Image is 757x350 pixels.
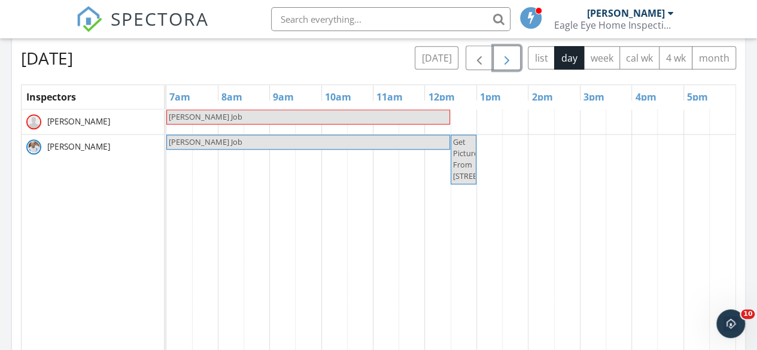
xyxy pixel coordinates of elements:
[580,87,607,106] a: 3pm
[270,87,297,106] a: 9am
[26,139,41,154] img: oscar_image.png
[554,46,584,69] button: day
[493,45,521,70] button: Next day
[587,7,665,19] div: [PERSON_NAME]
[76,16,209,41] a: SPECTORA
[684,87,711,106] a: 5pm
[632,87,659,106] a: 4pm
[528,46,555,69] button: list
[218,87,245,106] a: 8am
[322,87,354,106] a: 10am
[169,111,242,122] span: [PERSON_NAME] Job
[45,115,113,127] span: [PERSON_NAME]
[466,45,494,70] button: Previous day
[619,46,660,69] button: cal wk
[166,87,193,106] a: 7am
[716,309,745,338] iframe: Intercom live chat
[415,46,458,69] button: [DATE]
[528,87,555,106] a: 2pm
[26,114,41,129] img: default-user-f0147aede5fd5fa78ca7ade42f37bd4542148d508eef1c3d3ea960f66861d68b.jpg
[741,309,755,319] span: 10
[21,46,73,70] h2: [DATE]
[583,46,620,69] button: week
[169,136,242,147] span: [PERSON_NAME] Job
[45,141,113,153] span: [PERSON_NAME]
[111,6,209,31] span: SPECTORA
[373,87,406,106] a: 11am
[453,136,520,182] span: Get Picture From [STREET_ADDRESS]
[271,7,510,31] input: Search everything...
[76,6,102,32] img: The Best Home Inspection Software - Spectora
[692,46,736,69] button: month
[477,87,504,106] a: 1pm
[26,90,76,104] span: Inspectors
[554,19,674,31] div: Eagle Eye Home Inspections
[425,87,457,106] a: 12pm
[659,46,692,69] button: 4 wk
